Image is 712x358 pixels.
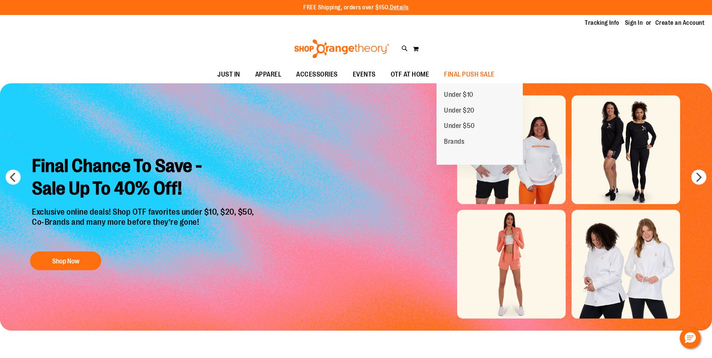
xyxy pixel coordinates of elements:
img: Shop Orangetheory [293,39,390,58]
a: OTF AT HOME [383,66,437,83]
a: Brands [437,134,472,150]
a: EVENTS [345,66,383,83]
a: Tracking Info [585,19,619,27]
button: prev [6,170,21,185]
span: APPAREL [255,66,281,83]
a: Final Chance To Save -Sale Up To 40% Off! Exclusive online deals! Shop OTF favorites under $10, $... [26,149,262,274]
a: Under $20 [437,103,482,119]
span: OTF AT HOME [391,66,429,83]
span: ACCESSORIES [296,66,338,83]
button: next [691,170,706,185]
p: Exclusive online deals! Shop OTF favorites under $10, $20, $50, Co-Brands and many more before th... [26,207,262,244]
h2: Final Chance To Save - Sale Up To 40% Off! [26,149,262,207]
span: Under $20 [444,107,474,116]
span: Under $10 [444,91,473,100]
a: Under $10 [437,87,481,103]
span: EVENTS [353,66,376,83]
button: Hello, have a question? Let’s chat. [680,328,701,349]
a: FINAL PUSH SALE [437,66,502,83]
a: APPAREL [248,66,289,83]
a: ACCESSORIES [289,66,345,83]
a: JUST IN [210,66,248,83]
p: FREE Shipping, orders over $150. [303,3,409,12]
a: Under $50 [437,118,482,134]
ul: FINAL PUSH SALE [437,83,523,165]
span: JUST IN [217,66,240,83]
a: Details [390,4,409,11]
a: Create an Account [655,19,705,27]
span: Under $50 [444,122,475,131]
span: FINAL PUSH SALE [444,66,495,83]
a: Sign In [625,19,643,27]
span: Brands [444,138,464,147]
button: Shop Now [30,251,101,270]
